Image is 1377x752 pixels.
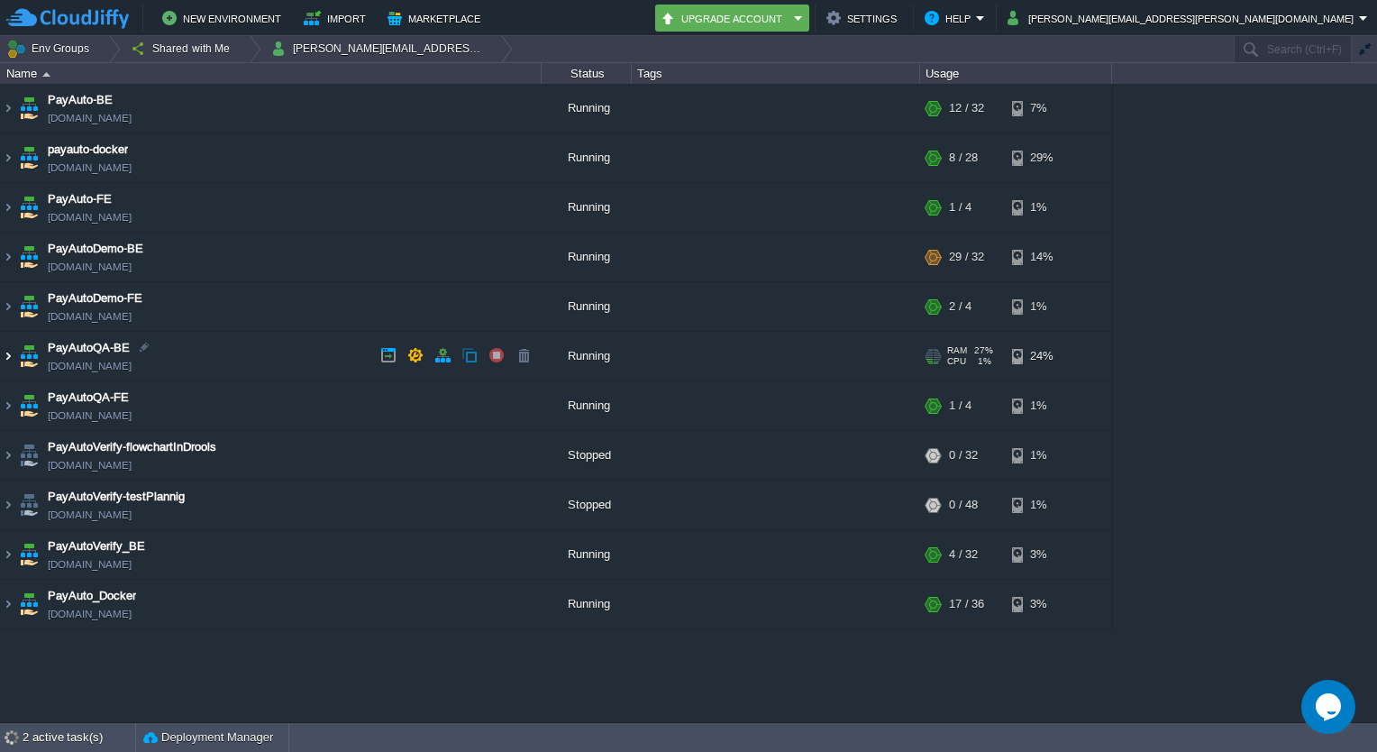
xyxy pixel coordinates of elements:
img: AMDAwAAAACH5BAEAAAAALAAAAAABAAEAAAICRAEAOw== [16,580,41,628]
div: 1% [1012,183,1071,232]
a: PayAutoQA-BE [48,339,130,357]
a: [DOMAIN_NAME] [48,208,132,226]
div: Name [2,63,541,84]
div: 29% [1012,133,1071,182]
button: New Environment [162,7,287,29]
a: PayAuto-BE [48,91,113,109]
a: [DOMAIN_NAME] [48,159,132,177]
div: 12 / 32 [949,84,984,133]
div: Stopped [542,481,632,529]
img: AMDAwAAAACH5BAEAAAAALAAAAAABAAEAAAICRAEAOw== [16,183,41,232]
div: Running [542,183,632,232]
a: [DOMAIN_NAME] [48,109,132,127]
a: PayAutoQA-FE [48,389,129,407]
img: AMDAwAAAACH5BAEAAAAALAAAAAABAAEAAAICRAEAOw== [1,282,15,331]
img: AMDAwAAAACH5BAEAAAAALAAAAAABAAEAAAICRAEAOw== [1,431,15,480]
button: Marketplace [388,7,486,29]
button: [PERSON_NAME][EMAIL_ADDRESS][PERSON_NAME][DOMAIN_NAME] [1008,7,1359,29]
span: 1% [973,356,991,367]
img: AMDAwAAAACH5BAEAAAAALAAAAAABAAEAAAICRAEAOw== [16,481,41,529]
button: Env Groups [6,36,96,61]
div: 14% [1012,233,1071,281]
img: AMDAwAAAACH5BAEAAAAALAAAAAABAAEAAAICRAEAOw== [16,84,41,133]
a: PayAutoVerify-flowchartInDrools [48,438,216,456]
div: 17 / 36 [949,580,984,628]
span: 27% [974,345,993,356]
div: 1 / 4 [949,381,971,430]
div: Stopped [542,431,632,480]
a: PayAutoDemo-BE [48,240,143,258]
div: 1% [1012,481,1071,529]
div: Running [542,580,632,628]
iframe: chat widget [1301,680,1359,734]
div: 1% [1012,282,1071,331]
a: [DOMAIN_NAME] [48,407,132,425]
img: AMDAwAAAACH5BAEAAAAALAAAAAABAAEAAAICRAEAOw== [16,530,41,579]
button: Help [925,7,976,29]
div: Tags [633,63,919,84]
a: PayAutoVerify-testPlannig [48,488,185,506]
a: [DOMAIN_NAME] [48,605,132,623]
img: AMDAwAAAACH5BAEAAAAALAAAAAABAAEAAAICRAEAOw== [16,431,41,480]
span: RAM [947,345,967,356]
div: 3% [1012,530,1071,579]
a: PayAutoVerify_BE [48,537,145,555]
div: Running [542,233,632,281]
button: Upgrade Account [661,7,789,29]
a: PayAuto-FE [48,190,112,208]
img: AMDAwAAAACH5BAEAAAAALAAAAAABAAEAAAICRAEAOw== [42,72,50,77]
a: [DOMAIN_NAME] [48,506,132,524]
div: 3% [1012,580,1071,628]
div: Running [542,381,632,430]
div: Running [542,84,632,133]
img: AMDAwAAAACH5BAEAAAAALAAAAAABAAEAAAICRAEAOw== [1,481,15,529]
div: 4 / 32 [949,530,978,579]
div: 0 / 48 [949,481,978,529]
img: AMDAwAAAACH5BAEAAAAALAAAAAABAAEAAAICRAEAOw== [16,133,41,182]
div: 2 active task(s) [23,723,135,752]
div: 7% [1012,84,1071,133]
img: CloudJiffy [6,7,129,30]
img: AMDAwAAAACH5BAEAAAAALAAAAAABAAEAAAICRAEAOw== [1,530,15,579]
div: 2 / 4 [949,282,971,331]
button: Settings [826,7,902,29]
button: Import [304,7,371,29]
img: AMDAwAAAACH5BAEAAAAALAAAAAABAAEAAAICRAEAOw== [1,133,15,182]
div: Running [542,133,632,182]
div: 29 / 32 [949,233,984,281]
button: [PERSON_NAME][EMAIL_ADDRESS][PERSON_NAME][DOMAIN_NAME] [271,36,488,61]
img: AMDAwAAAACH5BAEAAAAALAAAAAABAAEAAAICRAEAOw== [1,233,15,281]
img: AMDAwAAAACH5BAEAAAAALAAAAAABAAEAAAICRAEAOw== [16,381,41,430]
a: PayAuto_Docker [48,587,136,605]
button: Deployment Manager [143,729,273,747]
a: [DOMAIN_NAME] [48,456,132,474]
img: AMDAwAAAACH5BAEAAAAALAAAAAABAAEAAAICRAEAOw== [16,233,41,281]
span: CPU [947,356,966,367]
a: PayAutoDemo-FE [48,289,142,307]
img: AMDAwAAAACH5BAEAAAAALAAAAAABAAEAAAICRAEAOw== [1,580,15,628]
div: Running [542,530,632,579]
a: payauto-docker [48,141,128,159]
div: 1% [1012,431,1071,480]
a: [DOMAIN_NAME] [48,307,132,326]
span: [DOMAIN_NAME] [48,555,132,573]
button: Shared with Me [131,36,236,61]
div: 8 / 28 [949,133,978,182]
div: 0 / 32 [949,431,978,480]
a: [DOMAIN_NAME] [48,357,132,375]
img: AMDAwAAAACH5BAEAAAAALAAAAAABAAEAAAICRAEAOw== [16,332,41,381]
div: Running [542,282,632,331]
div: 1% [1012,381,1071,430]
div: Usage [921,63,1111,84]
img: AMDAwAAAACH5BAEAAAAALAAAAAABAAEAAAICRAEAOw== [16,282,41,331]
